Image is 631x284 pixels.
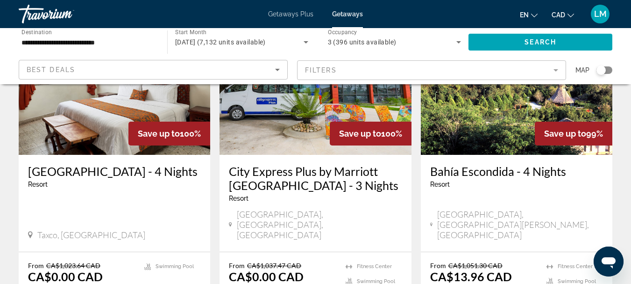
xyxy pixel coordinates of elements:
span: Start Month [175,29,206,36]
button: Search [468,34,612,51]
span: en [520,11,529,19]
span: Save up to [138,129,180,138]
div: 99% [535,122,612,146]
a: Getaways [332,10,363,18]
mat-select: Sort by [27,64,280,75]
span: Destination [21,29,52,35]
span: Resort [229,195,248,202]
a: Getaways Plus [268,10,313,18]
span: From [229,262,245,269]
span: Fitness Center [558,263,593,269]
span: Resort [430,181,450,188]
p: CA$13.96 CAD [430,269,512,284]
p: CA$0.00 CAD [28,269,103,284]
span: Taxco, [GEOGRAPHIC_DATA] [37,230,145,240]
a: City Express Plus by Marriott [GEOGRAPHIC_DATA] - 3 Nights [229,164,402,192]
button: Change language [520,8,538,22]
span: Fitness Center [357,263,392,269]
span: Save up to [544,129,586,138]
span: Swimming Pool [156,263,194,269]
span: Resort [28,181,48,188]
button: Filter [297,60,566,80]
span: CA$1,023.64 CAD [46,262,100,269]
p: CA$0.00 CAD [229,269,304,284]
span: LM [594,9,607,19]
span: CAD [552,11,565,19]
a: Travorium [19,2,112,26]
span: CA$1,037.47 CAD [247,262,301,269]
span: From [28,262,44,269]
span: Occupancy [328,29,357,36]
span: [DATE] (7,132 units available) [175,38,266,46]
span: [GEOGRAPHIC_DATA], [GEOGRAPHIC_DATA], [GEOGRAPHIC_DATA] [237,209,402,240]
div: 100% [128,122,210,146]
span: Best Deals [27,66,75,73]
a: [GEOGRAPHIC_DATA] - 4 Nights [28,164,201,178]
span: [GEOGRAPHIC_DATA], [GEOGRAPHIC_DATA][PERSON_NAME], [GEOGRAPHIC_DATA] [437,209,603,240]
span: From [430,262,446,269]
span: Map [575,64,589,77]
span: 3 (396 units available) [328,38,397,46]
span: Search [525,38,556,46]
iframe: Button to launch messaging window [594,247,624,277]
a: Bahía Escondida - 4 Nights [430,164,603,178]
span: Save up to [339,129,381,138]
span: CA$1,051.30 CAD [448,262,503,269]
div: 100% [330,122,411,146]
button: Change currency [552,8,574,22]
button: User Menu [588,4,612,24]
